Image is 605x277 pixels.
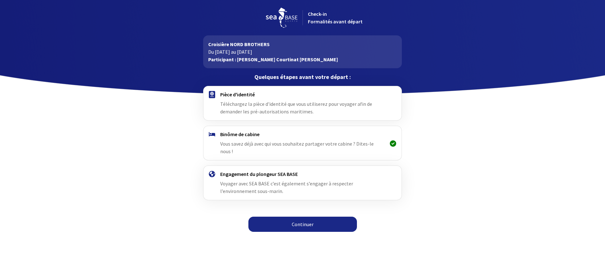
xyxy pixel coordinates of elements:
[248,217,357,232] a: Continuer
[209,171,215,177] img: engagement.svg
[220,180,353,194] span: Voyager avec SEA BASE c’est également s’engager à respecter l’environnement sous-marin.
[208,40,396,48] p: Croisière NORD BROTHERS
[220,91,384,98] h4: Pièce d'identité
[220,141,374,154] span: Vous savez déjà avec qui vous souhaitez partager votre cabine ? Dites-le nous !
[208,56,396,63] p: Participant : [PERSON_NAME] Courtinat [PERSON_NAME]
[209,132,215,136] img: binome.svg
[220,171,384,177] h4: Engagement du plongeur SEA BASE
[220,101,372,115] span: Téléchargez la pièce d'identité que vous utiliserez pour voyager afin de demander les pré-autoris...
[266,8,297,28] img: logo_seabase.svg
[208,48,396,56] p: Du [DATE] au [DATE]
[308,11,363,25] span: Check-in Formalités avant départ
[209,91,215,98] img: passport.svg
[203,73,402,81] p: Quelques étapes avant votre départ :
[220,131,384,137] h4: Binôme de cabine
